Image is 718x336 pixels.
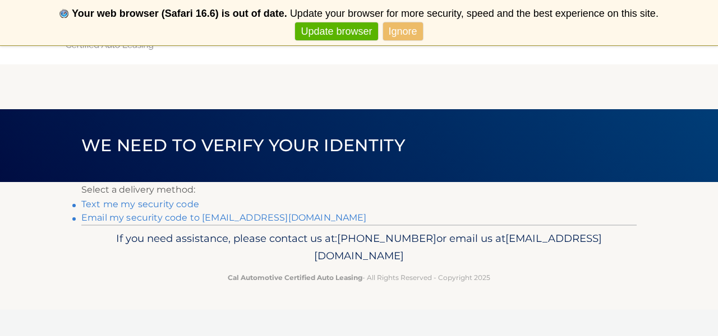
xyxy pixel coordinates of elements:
[72,8,287,19] b: Your web browser (Safari 16.6) is out of date.
[383,22,423,41] a: Ignore
[290,8,659,19] span: Update your browser for more security, speed and the best experience on this site.
[295,22,378,41] a: Update browser
[81,212,367,223] a: Email my security code to [EMAIL_ADDRESS][DOMAIN_NAME]
[337,232,436,245] span: [PHONE_NUMBER]
[89,230,629,265] p: If you need assistance, please contact us at: or email us at
[228,273,362,282] strong: Cal Automotive Certified Auto Leasing
[81,182,637,198] p: Select a delivery method:
[89,272,629,283] p: - All Rights Reserved - Copyright 2025
[81,199,199,209] a: Text me my security code
[81,135,405,156] span: We need to verify your identity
